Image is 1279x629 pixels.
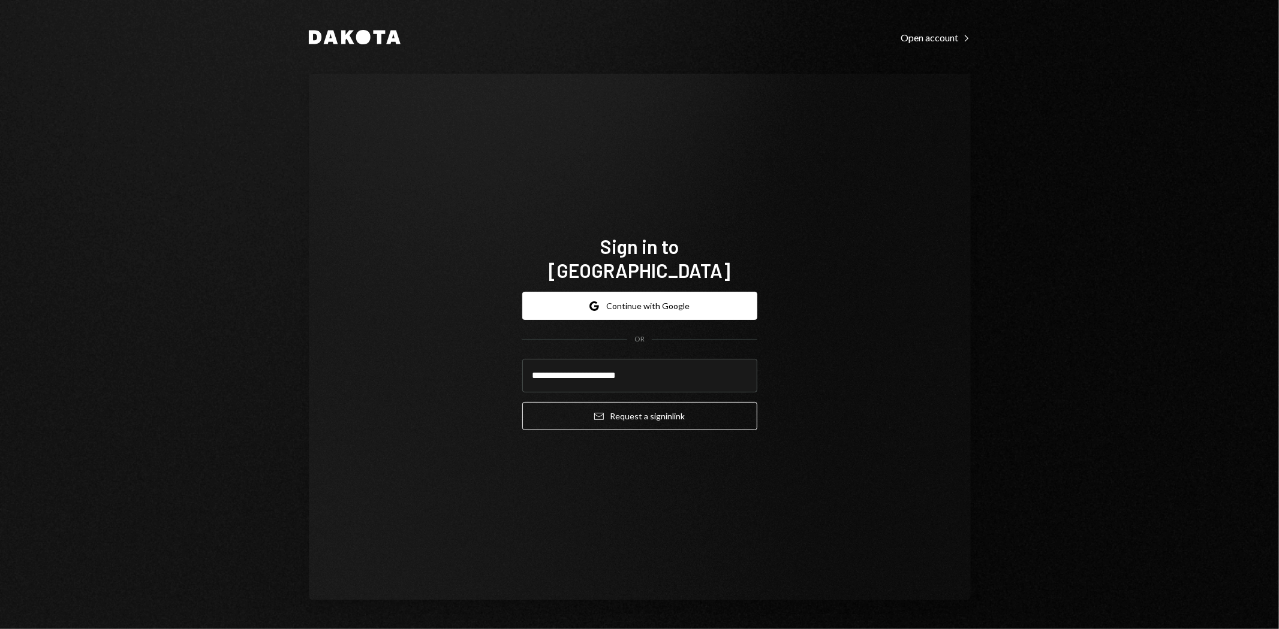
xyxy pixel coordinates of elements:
div: Open account [901,32,971,44]
button: Request a signinlink [522,402,757,430]
a: Open account [901,31,971,44]
button: Continue with Google [522,292,757,320]
h1: Sign in to [GEOGRAPHIC_DATA] [522,234,757,282]
div: OR [634,334,645,344]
